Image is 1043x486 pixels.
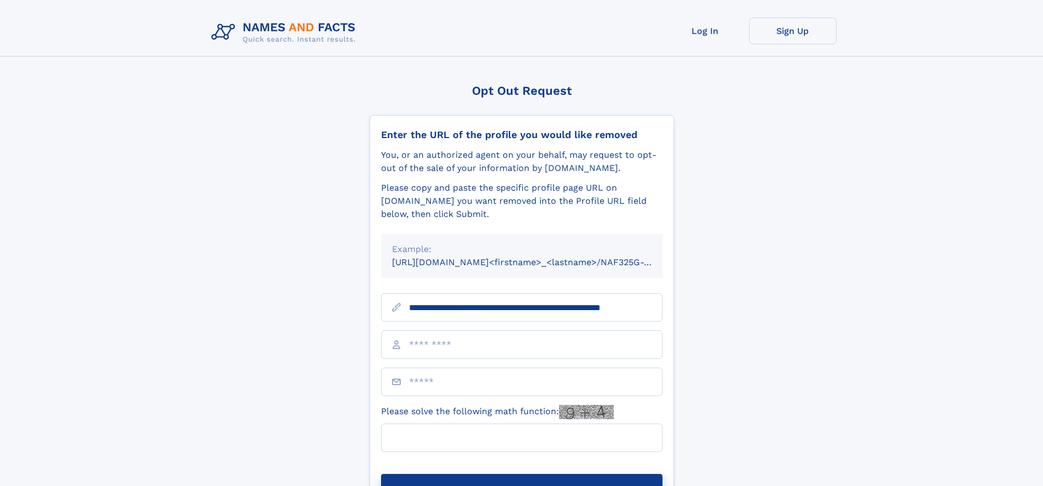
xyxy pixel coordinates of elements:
[381,405,614,419] label: Please solve the following math function:
[381,129,662,141] div: Enter the URL of the profile you would like removed
[661,18,749,44] a: Log In
[392,257,683,267] small: [URL][DOMAIN_NAME]<firstname>_<lastname>/NAF325G-xxxxxxxx
[207,18,365,47] img: Logo Names and Facts
[749,18,837,44] a: Sign Up
[381,181,662,221] div: Please copy and paste the specific profile page URL on [DOMAIN_NAME] you want removed into the Pr...
[370,84,674,98] div: Opt Out Request
[381,148,662,175] div: You, or an authorized agent on your behalf, may request to opt-out of the sale of your informatio...
[392,243,652,256] div: Example:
